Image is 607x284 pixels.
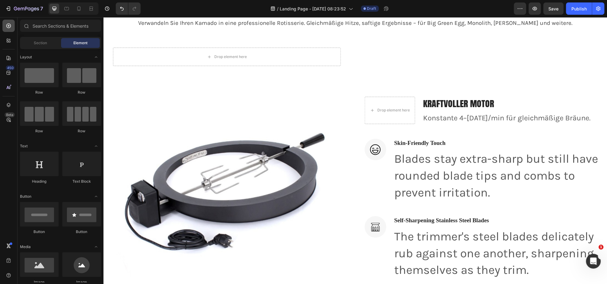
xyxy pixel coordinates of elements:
[91,242,101,252] span: Toggle open
[10,16,15,21] img: website_grey.svg
[67,36,106,40] div: Keywords nach Traffic
[291,122,498,130] p: Skin-Friendly Touch
[599,245,604,250] span: 1
[91,52,101,62] span: Toggle open
[34,40,47,46] span: Section
[62,128,101,134] div: Row
[320,96,487,106] p: Konstante 4–[DATE]/min für gleichmäßige Bräune.
[111,37,143,42] div: Drop element here
[20,143,28,149] span: Text
[116,2,141,15] div: Undo/Redo
[20,229,59,235] div: Button
[60,36,65,41] img: tab_keywords_by_traffic_grey.svg
[549,6,559,11] span: Save
[367,6,376,11] span: Draft
[5,112,15,117] div: Beta
[20,128,59,134] div: Row
[62,229,101,235] div: Button
[20,90,59,95] div: Row
[291,200,498,207] p: Self-Sharpening Stainless Steel Blades
[20,194,31,199] span: Button
[91,192,101,201] span: Toggle open
[319,80,488,93] h3: Rich Text Editor. Editing area: main
[320,80,487,92] p: kraftvoller motor
[319,95,488,107] div: Rich Text Editor. Editing area: main
[20,54,32,60] span: Layout
[32,36,45,40] div: Domain
[571,6,587,12] div: Publish
[40,5,43,12] p: 7
[6,65,15,70] div: 450
[91,141,101,151] span: Toggle open
[566,2,592,15] button: Publish
[20,20,101,32] input: Search Sections & Elements
[586,254,601,269] iframe: Intercom live chat
[10,10,15,15] img: logo_orange.svg
[62,90,101,95] div: Row
[543,2,564,15] button: Save
[2,2,46,15] button: 7
[25,36,30,41] img: tab_domain_overview_orange.svg
[20,244,31,250] span: Media
[16,16,68,21] div: Domain: [DOMAIN_NAME]
[274,91,306,95] div: Drop element here
[280,6,346,12] span: Landing Page - [DATE] 08:23:52
[20,179,59,184] div: Heading
[277,6,279,12] span: /
[62,179,101,184] div: Text Block
[73,40,88,46] span: Element
[17,10,30,15] div: v 4.0.25
[103,17,607,284] iframe: Design area
[291,133,498,184] p: Blades stay extra-sharp but still have rounded blade tips and combs to prevent irritation.
[291,211,498,261] p: The trimmer's steel blades delicately rub against one another, sharpening themselves as they trim.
